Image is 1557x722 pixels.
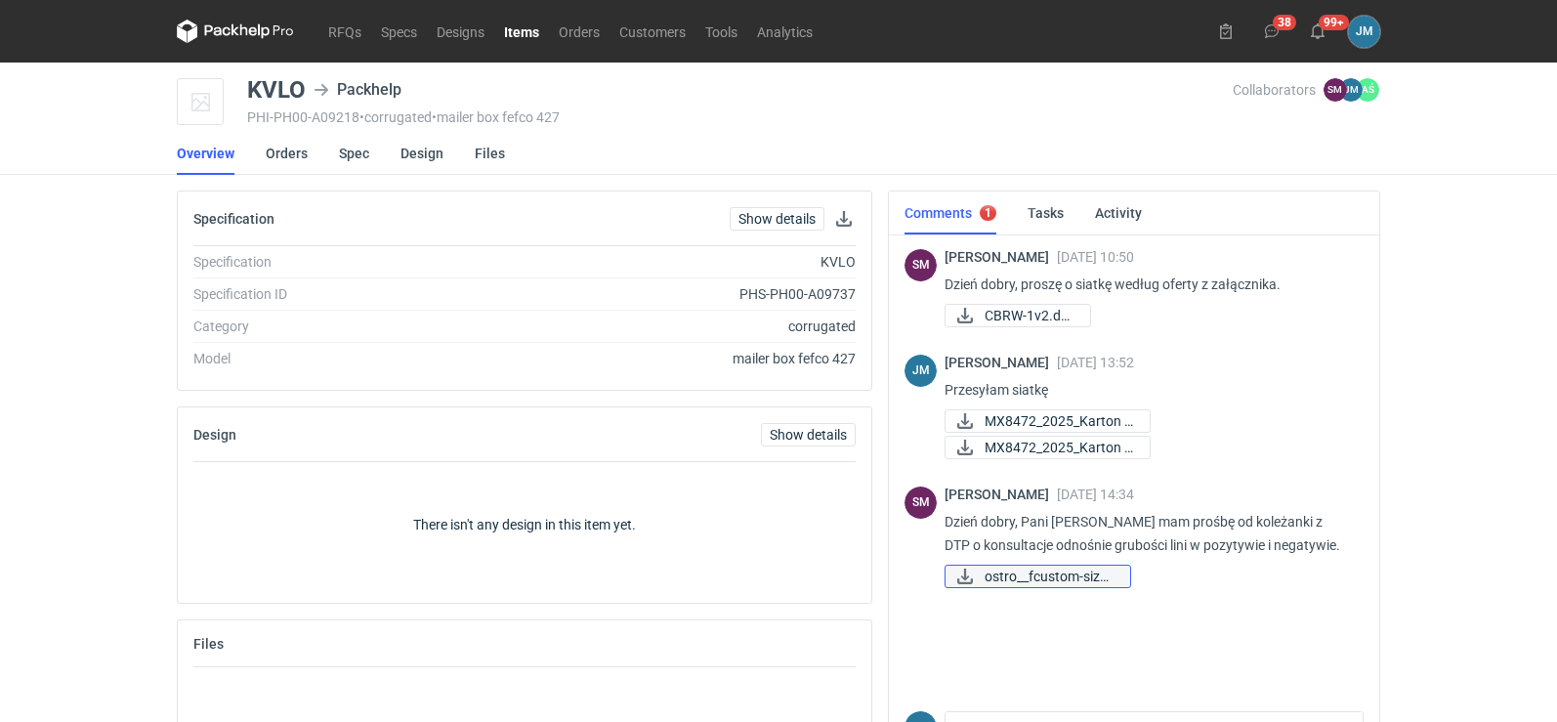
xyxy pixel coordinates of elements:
[458,284,856,304] div: PHS-PH00-A09737
[945,249,1057,265] span: [PERSON_NAME]
[193,317,458,336] div: Category
[247,109,1233,125] div: PHI-PH00-A09218
[475,132,505,175] a: Files
[945,436,1140,459] div: MX8472_2025_Karton F427_E_259x270x56 mm_Zew.275x275x60 mm_KVLO.pdf
[985,566,1115,587] span: ostro__fcustom-size-...
[177,20,294,43] svg: Packhelp Pro
[1256,16,1287,47] button: 38
[494,20,549,43] a: Items
[314,78,401,102] div: Packhelp
[945,273,1348,296] p: Dzień dobry, proszę o siatkę według oferty z załącznika.
[1095,191,1142,234] a: Activity
[193,211,274,227] h2: Specification
[193,427,236,443] h2: Design
[945,565,1131,588] a: ostro__fcustom-size-...
[400,132,443,175] a: Design
[193,636,224,652] h2: Files
[318,20,371,43] a: RFQs
[177,132,234,175] a: Overview
[945,510,1348,557] p: Dzień dobry, Pani [PERSON_NAME] mam prośbę od koleżanki z DTP o konsultacje odnośnie grubości lin...
[458,349,856,368] div: mailer box fefco 427
[905,487,937,519] div: Sebastian Markut
[905,191,996,234] a: Comments1
[905,355,937,387] figcaption: JM
[985,206,991,220] div: 1
[945,409,1140,433] div: MX8472_2025_Karton F427_E_259x270x56 mm_Zew.275x275x60 mm_KVLO siatka.pdf
[339,132,369,175] a: Spec
[359,109,432,125] span: • corrugated
[1302,16,1333,47] button: 99+
[945,487,1057,502] span: [PERSON_NAME]
[1348,16,1380,48] div: Joanna Myślak
[905,249,937,281] figcaption: SM
[945,436,1151,459] a: MX8472_2025_Karton F...
[371,20,427,43] a: Specs
[761,423,856,446] a: Show details
[247,78,306,102] div: KVLO
[730,207,824,231] a: Show details
[1057,355,1134,370] span: [DATE] 13:52
[1233,82,1316,98] span: Collaborators
[832,207,856,231] button: Download specification
[985,437,1134,458] span: MX8472_2025_Karton F...
[945,565,1131,588] div: ostro__fcustom-size-27-5-x-27-5-x-6-cm__idi_ecosistemas_s_l__KVLO__d2270106__oR130314750__outside...
[193,284,458,304] div: Specification ID
[1057,487,1134,502] span: [DATE] 14:34
[427,20,494,43] a: Designs
[1339,78,1363,102] figcaption: JM
[458,252,856,272] div: KVLO
[1356,78,1379,102] figcaption: AŚ
[193,349,458,368] div: Model
[945,355,1057,370] span: [PERSON_NAME]
[1348,16,1380,48] button: JM
[1324,78,1347,102] figcaption: SM
[1028,191,1064,234] a: Tasks
[747,20,822,43] a: Analytics
[905,249,937,281] div: Sebastian Markut
[266,132,308,175] a: Orders
[432,109,560,125] span: • mailer box fefco 427
[905,487,937,519] figcaption: SM
[193,252,458,272] div: Specification
[945,304,1091,327] a: CBRW-1v2.docx
[549,20,610,43] a: Orders
[985,305,1074,326] span: CBRW-1v2.docx
[695,20,747,43] a: Tools
[945,409,1151,433] a: MX8472_2025_Karton F...
[1057,249,1134,265] span: [DATE] 10:50
[985,410,1134,432] span: MX8472_2025_Karton F...
[905,355,937,387] div: Joanna Myślak
[945,378,1348,402] p: Przesyłam siatkę
[458,317,856,336] div: corrugated
[413,515,636,534] p: There isn't any design in this item yet.
[610,20,695,43] a: Customers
